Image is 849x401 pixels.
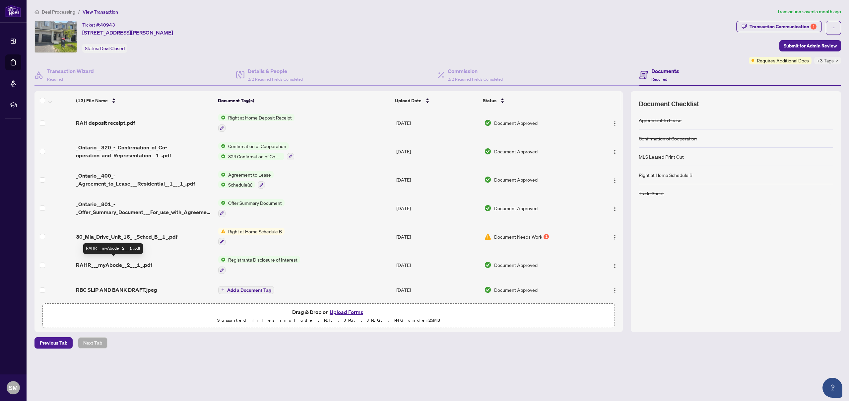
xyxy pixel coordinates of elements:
img: Document Status [484,286,491,293]
img: Logo [612,121,618,126]
th: Upload Date [392,91,480,110]
button: Open asap [822,378,842,398]
span: home [34,10,39,14]
td: [DATE] [394,137,482,166]
article: Transaction saved a month ago [777,8,841,16]
span: Schedule(s) [226,181,255,188]
button: Status IconAgreement to LeaseStatus IconSchedule(s) [218,171,274,189]
span: Drag & Drop or [292,308,365,316]
span: RAHR___myAbode__2___1_.pdf [76,261,152,269]
span: [STREET_ADDRESS][PERSON_NAME] [82,29,173,37]
button: Status IconOffer Summary Document [218,199,285,217]
span: _Ontario__320_-_Confirmation_of_Co-operation_and_Representation__1_.pdf [76,143,213,159]
button: Logo [610,118,620,128]
span: Document Approved [494,119,538,126]
img: Logo [612,206,618,211]
img: Document Status [484,204,491,212]
td: [DATE] [394,194,482,222]
img: logo [5,5,21,17]
span: Right at Home Deposit Receipt [226,114,294,121]
span: Document Approved [494,286,538,293]
span: Offer Summary Document [226,199,285,206]
button: Logo [610,203,620,213]
span: 2/2 Required Fields Completed [248,77,303,82]
span: Drag & Drop orUpload FormsSupported files include .PDF, .JPG, .JPEG, .PNG under25MB [43,304,615,328]
span: Document Approved [494,204,538,212]
td: [DATE] [394,109,482,137]
span: RBC SLIP AND BANK DRAFT.jpeg [76,286,157,294]
img: Logo [612,288,618,293]
img: Logo [612,263,618,269]
span: Document Approved [494,148,538,155]
button: Add a Document Tag [218,285,274,294]
span: _Ontario__801_-_Offer_Summary_Document___For_use_with_Agreement_of___1___1_.pdf [76,200,213,216]
img: IMG-X12207408_1.jpg [35,21,77,52]
span: Submit for Admin Review [784,40,837,51]
span: View Transaction [83,9,118,15]
button: Status IconRight at Home Deposit Receipt [218,114,294,132]
span: Document Needs Work [494,233,542,240]
div: Right at Home Schedule B [639,171,692,179]
img: Document Status [484,119,491,126]
img: Logo [612,235,618,240]
span: Upload Date [395,97,422,104]
h4: Details & People [248,67,303,75]
button: Logo [610,231,620,242]
span: Document Approved [494,176,538,183]
img: Status Icon [218,228,226,235]
img: Document Status [484,176,491,183]
img: Document Status [484,148,491,155]
img: Status Icon [218,256,226,263]
th: (13) File Name [73,91,215,110]
span: Document Checklist [639,99,699,109]
span: Confirmation of Cooperation [226,142,289,150]
button: Status IconConfirmation of CooperationStatus Icon324 Confirmation of Co-operation and Representat... [218,142,294,160]
span: 324 Confirmation of Co-operation and Representation - Tenant/Landlord [226,153,284,160]
img: Document Status [484,233,491,240]
img: Status Icon [218,181,226,188]
div: MLS Leased Print Out [639,153,684,160]
th: Status [480,91,590,110]
button: Previous Tab [34,337,73,349]
img: Status Icon [218,142,226,150]
span: Status [483,97,496,104]
span: SM [9,383,18,392]
td: [DATE] [394,279,482,300]
button: Add a Document Tag [218,286,274,294]
div: Agreement to Lease [639,117,682,124]
button: Logo [610,284,620,295]
button: Status IconRight at Home Schedule B [218,228,285,246]
span: +3 Tags [817,57,834,64]
div: Trade Sheet [639,190,664,197]
span: plus [221,288,225,291]
div: Ticket #: [82,21,115,29]
h4: Documents [651,67,679,75]
span: Deal Processing [42,9,75,15]
span: Registrants Disclosure of Interest [226,256,300,263]
div: Transaction Communication [750,21,816,32]
span: (13) File Name [76,97,108,104]
h4: Commission [448,67,503,75]
button: Next Tab [78,337,107,349]
li: / [78,8,80,16]
span: Agreement to Lease [226,171,274,178]
button: Submit for Admin Review [779,40,841,51]
img: Status Icon [218,153,226,160]
td: [DATE] [394,251,482,279]
span: Right at Home Schedule B [226,228,285,235]
th: Document Tag(s) [215,91,393,110]
span: Required [651,77,667,82]
div: 1 [811,24,816,30]
img: Status Icon [218,171,226,178]
img: Document Status [484,261,491,269]
td: [DATE] [394,166,482,194]
span: RAH deposit receipt.pdf [76,119,135,127]
img: Status Icon [218,114,226,121]
span: Requires Additional Docs [757,57,809,64]
button: Logo [610,174,620,185]
span: Required [47,77,63,82]
img: Status Icon [218,199,226,206]
span: Document Approved [494,261,538,269]
span: 2/2 Required Fields Completed [448,77,503,82]
img: Logo [612,178,618,183]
